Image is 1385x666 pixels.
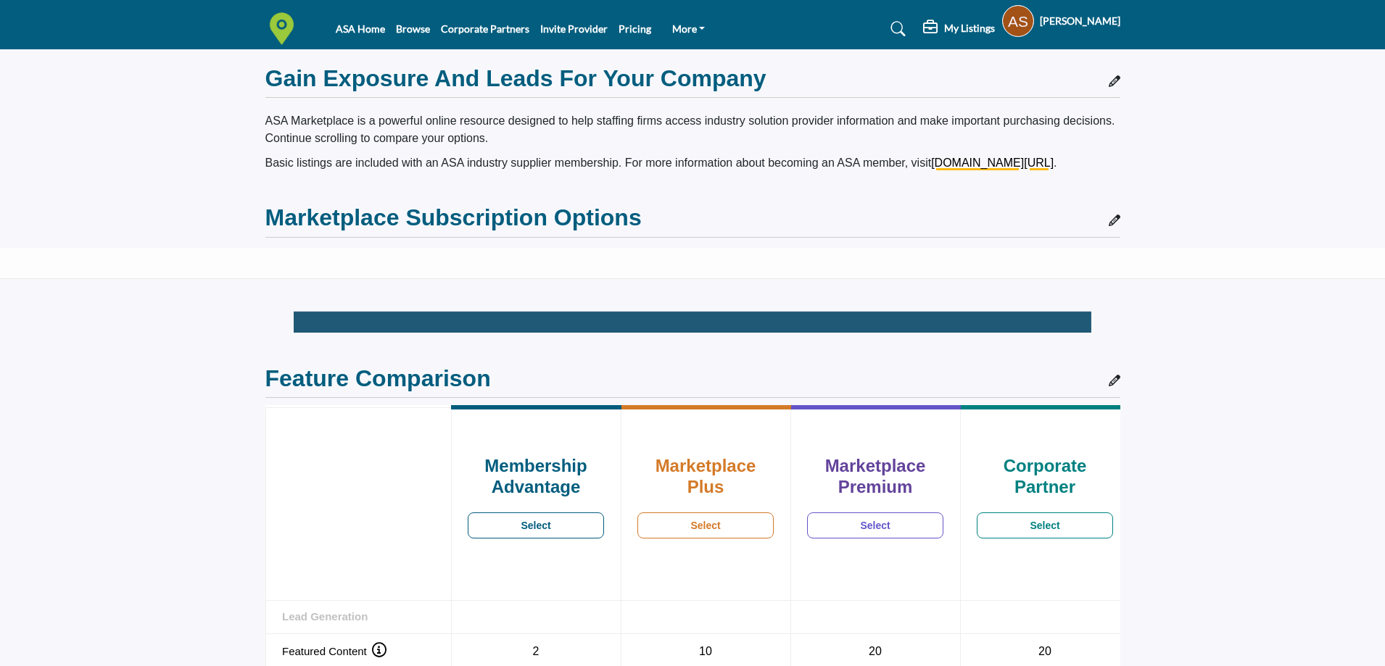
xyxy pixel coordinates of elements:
[282,610,368,623] strong: Lead Generation
[1004,456,1087,496] b: Corporate Partner
[441,22,529,35] a: Corporate Partners
[540,22,608,35] a: Invite Provider
[877,17,915,41] a: Search
[699,645,712,657] span: 10
[807,512,943,538] a: Select
[521,518,550,533] b: Select
[1030,518,1059,533] b: Select
[944,22,995,35] h5: My Listings
[265,115,1115,144] span: ASA Marketplace is a powerful online resource designed to help staffing firms access industry sol...
[1038,645,1051,657] span: 20
[619,22,651,35] a: Pricing
[977,512,1113,538] a: Select
[396,22,430,35] a: Browse
[533,645,539,657] span: 2
[265,204,642,231] h2: Marketplace Subscription Options
[265,157,1057,169] span: Basic listings are included with an ASA industry supplier membership. For more information about ...
[923,20,995,38] div: My Listings
[1040,14,1120,28] h5: [PERSON_NAME]
[336,22,385,35] a: ASA Home
[637,512,774,538] a: Select
[265,365,491,392] h2: Feature Comparison
[468,512,604,538] a: Select
[265,12,305,45] img: Site Logo
[282,645,386,657] span: Featured Content
[931,157,1054,169] a: [DOMAIN_NAME][URL]
[484,456,587,496] b: Membership Advantage
[825,456,926,496] b: Marketplace Premium
[1002,5,1034,37] button: Show hide supplier dropdown
[690,518,720,533] b: Select
[265,64,766,92] h2: Gain Exposure and Leads for Your Company
[860,518,890,533] b: Select
[869,645,882,657] span: 20
[662,19,716,39] a: More
[656,456,756,496] b: Marketplace Plus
